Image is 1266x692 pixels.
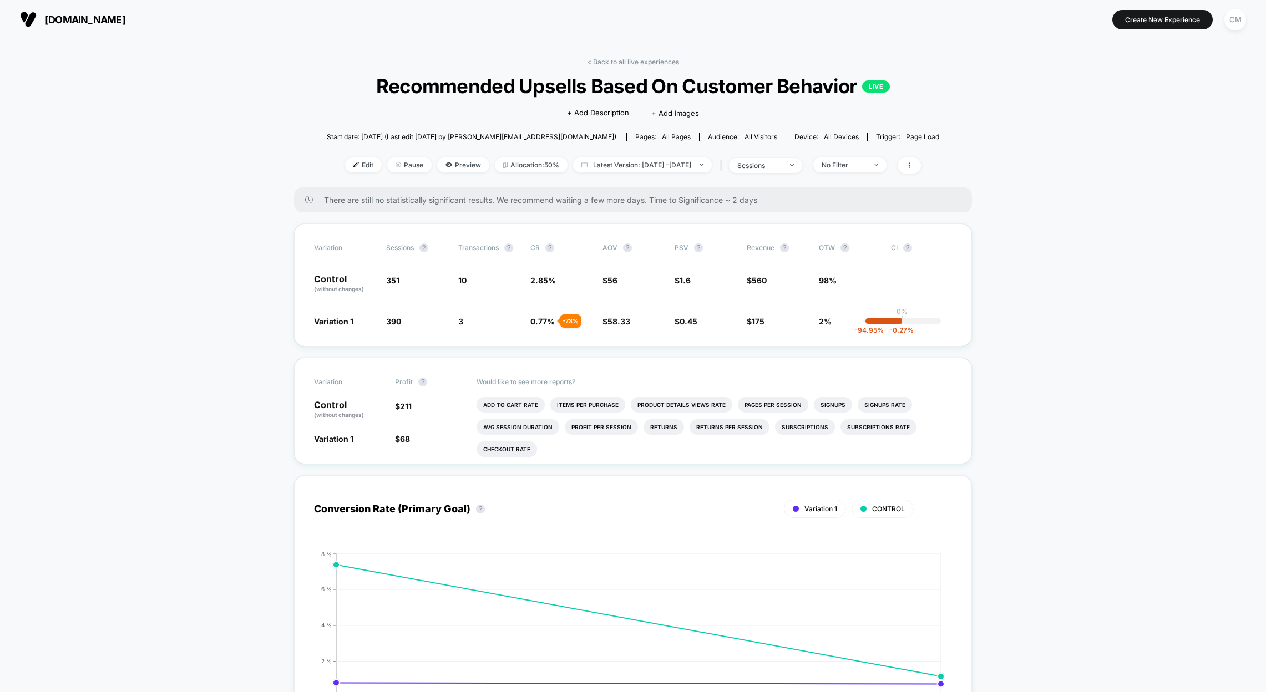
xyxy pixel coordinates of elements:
span: $ [747,276,767,285]
tspan: 6 % [321,586,332,592]
span: Start date: [DATE] (Last edit [DATE] by [PERSON_NAME][EMAIL_ADDRESS][DOMAIN_NAME]) [327,133,616,141]
div: sessions [737,161,782,170]
span: (without changes) [314,411,364,418]
img: end [874,164,878,166]
span: 68 [400,434,410,444]
span: AOV [602,243,617,252]
span: Profit [395,378,413,386]
p: Control [314,400,384,419]
li: Items Per Purchase [550,397,625,413]
span: 1.6 [680,276,691,285]
span: Recommended Upsells Based On Customer Behavior [357,74,908,98]
span: Variation [314,243,375,252]
span: $ [602,276,617,285]
span: Variation [314,378,375,386]
span: 98% [819,276,837,285]
span: 560 [752,276,767,285]
li: Signups Rate [858,397,912,413]
span: -94.95 % [854,326,884,334]
span: + Add Images [651,109,699,118]
li: Avg Session Duration [477,419,559,435]
span: Latest Version: [DATE] - [DATE] [573,157,712,172]
li: Returns Per Session [690,419,769,435]
img: end [700,164,703,166]
span: 2.85 % [530,276,556,285]
span: --- [891,277,952,293]
li: Subscriptions Rate [840,419,916,435]
img: end [396,162,401,167]
div: Pages: [635,133,691,141]
tspan: 2 % [321,658,332,664]
li: Returns [644,419,684,435]
li: Add To Cart Rate [477,397,545,413]
span: [DOMAIN_NAME] [45,14,125,26]
button: ? [694,243,703,252]
button: ? [623,243,632,252]
span: Variation 1 [314,434,353,444]
span: 211 [400,401,412,411]
span: 58.33 [607,317,630,326]
p: 0% [897,307,908,316]
span: -0.27 % [884,326,914,334]
button: CM [1221,8,1249,31]
span: Page Load [906,133,939,141]
span: There are still no statistically significant results. We recommend waiting a few more days . Time... [324,195,950,205]
img: edit [353,162,359,167]
span: 56 [607,276,617,285]
div: CM [1224,9,1246,30]
li: Subscriptions [775,419,835,435]
li: Checkout Rate [477,441,537,457]
button: ? [504,243,513,252]
span: Revenue [747,243,774,252]
span: Transactions [458,243,499,252]
div: - 73 % [560,314,581,328]
span: $ [675,276,691,285]
li: Pages Per Session [738,397,808,413]
span: $ [395,401,412,411]
span: 0.77 % [530,317,555,326]
p: | [901,316,903,324]
button: ? [903,243,912,252]
span: PSV [675,243,688,252]
span: + Add Description [567,108,629,119]
span: all pages [662,133,691,141]
button: ? [419,243,428,252]
div: No Filter [822,161,866,169]
button: ? [545,243,554,252]
li: Profit Per Session [565,419,638,435]
button: Create New Experience [1112,10,1213,29]
span: 0.45 [680,317,697,326]
span: Sessions [386,243,414,252]
li: Product Details Views Rate [631,397,732,413]
span: CONTROL [872,505,905,513]
div: Audience: [708,133,777,141]
span: $ [675,317,697,326]
span: all devices [824,133,859,141]
span: CR [530,243,540,252]
span: Variation 1 [804,505,837,513]
span: 2% [819,317,832,326]
img: calendar [581,162,588,167]
img: end [790,164,794,166]
li: Signups [814,397,852,413]
span: Variation 1 [314,317,353,326]
span: 351 [386,276,399,285]
span: (without changes) [314,286,364,292]
span: 3 [458,317,463,326]
p: Would like to see more reports? [477,378,953,386]
span: 10 [458,276,467,285]
tspan: 4 % [321,622,332,628]
span: Allocation: 50% [495,157,568,172]
span: | [717,157,729,174]
span: Edit [345,157,382,172]
span: OTW [819,243,880,252]
a: < Back to all live experiences [587,58,679,66]
tspan: 8 % [321,550,332,557]
span: Device: [786,133,867,141]
button: ? [780,243,789,252]
span: $ [395,434,410,444]
span: $ [747,317,764,326]
span: Pause [387,157,432,172]
span: CI [891,243,952,252]
span: 175 [752,317,764,326]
